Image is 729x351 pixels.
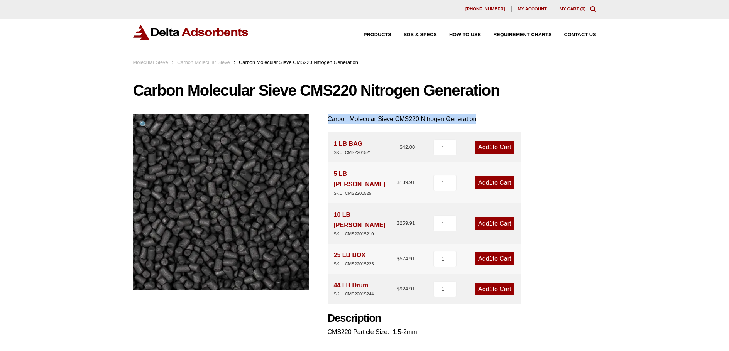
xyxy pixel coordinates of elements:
span: $ [397,256,399,262]
div: SKU: CMS22015210 [334,230,397,238]
span: 1 [489,220,493,227]
p: Carbon Molecular Sieve CMS220 Nitrogen Generation [328,114,596,124]
span: : [234,59,235,65]
div: SKU: CMS2201525 [334,190,397,197]
bdi: 574.91 [397,256,415,262]
span: 1 [489,255,493,262]
a: Products [351,32,391,37]
span: 1 [489,144,493,150]
p: CMS220 Particle Size: 1.5-2mm [328,327,596,337]
a: Add1to Cart [475,176,514,189]
span: My account [518,7,547,11]
span: $ [397,220,399,226]
bdi: 924.91 [397,286,415,292]
bdi: 42.00 [399,144,415,150]
div: SKU: CMS22015244 [334,290,374,298]
bdi: 259.91 [397,220,415,226]
span: Carbon Molecular Sieve CMS220 Nitrogen Generation [239,59,358,65]
span: : [172,59,174,65]
div: 44 LB Drum [334,280,374,298]
a: [PHONE_NUMBER] [459,6,512,12]
a: SDS & SPECS [391,32,437,37]
div: 25 LB BOX [334,250,374,268]
div: 5 LB [PERSON_NAME] [334,169,397,197]
div: Toggle Modal Content [590,6,596,12]
bdi: 139.91 [397,179,415,185]
a: Add1to Cart [475,283,514,295]
span: 1 [489,179,493,186]
h1: Carbon Molecular Sieve CMS220 Nitrogen Generation [133,82,596,98]
a: Molecular Sieve [133,59,168,65]
span: Contact Us [564,32,596,37]
div: SKU: CMS2201521 [334,149,372,156]
a: Add1to Cart [475,252,514,265]
div: 10 LB [PERSON_NAME] [334,209,397,238]
span: How to Use [449,32,481,37]
span: SDS & SPECS [404,32,437,37]
a: Requirement Charts [481,32,551,37]
a: Contact Us [552,32,596,37]
span: 1 [489,286,493,292]
a: Add1to Cart [475,141,514,154]
a: My account [512,6,553,12]
a: View full-screen image gallery [133,114,154,135]
a: Add1to Cart [475,217,514,230]
span: 🔍 [139,120,148,128]
span: Requirement Charts [493,32,551,37]
span: $ [397,179,399,185]
span: [PHONE_NUMBER] [465,7,505,11]
a: My Cart (0) [560,7,586,11]
img: Delta Adsorbents [133,25,249,40]
a: Carbon Molecular Sieve [177,59,230,65]
h2: Description [328,312,596,325]
div: 1 LB BAG [334,138,372,156]
span: $ [399,144,402,150]
span: Products [364,32,391,37]
a: How to Use [437,32,481,37]
span: 0 [582,7,584,11]
div: SKU: CMS22015225 [334,260,374,268]
span: $ [397,286,399,292]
